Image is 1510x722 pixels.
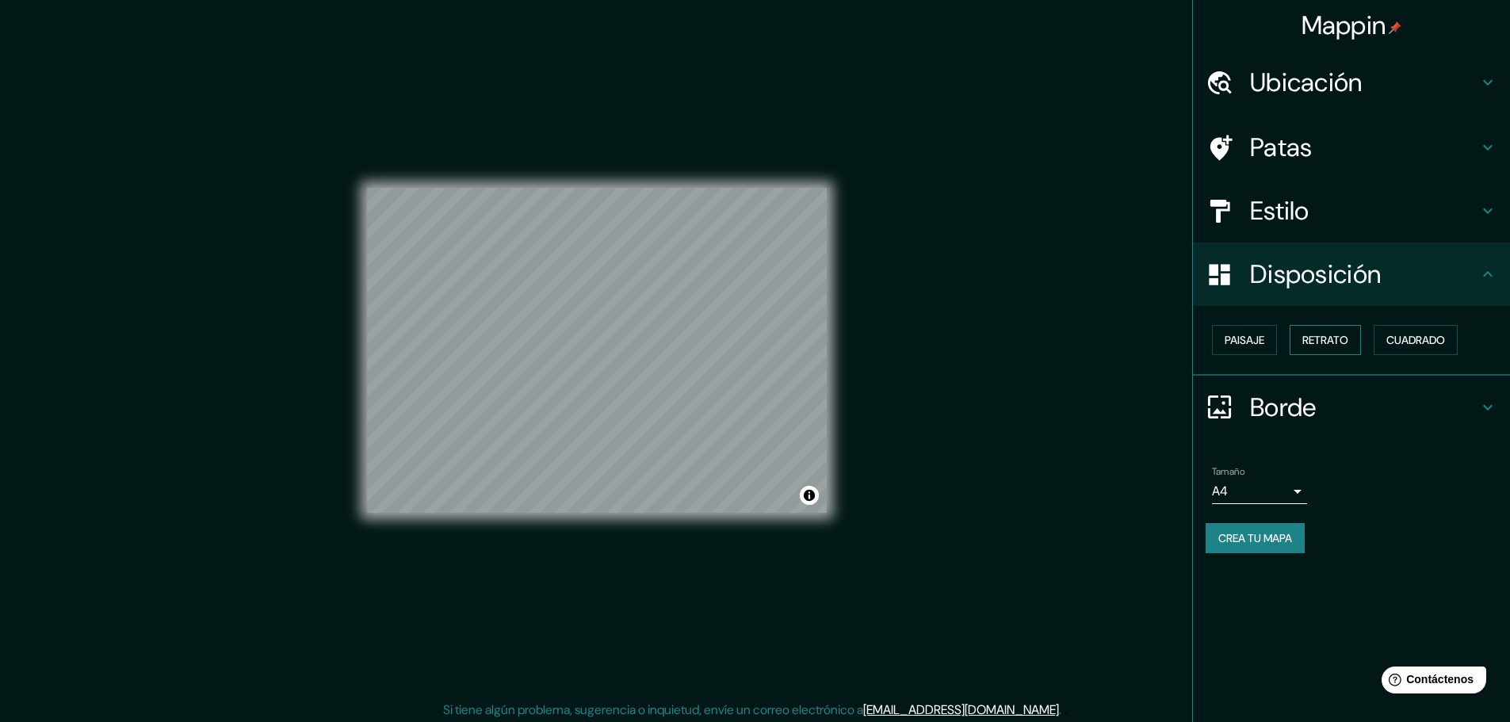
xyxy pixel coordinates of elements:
div: Disposición [1193,243,1510,306]
font: Cuadrado [1386,333,1445,347]
font: . [1059,701,1061,718]
div: Ubicación [1193,51,1510,114]
button: Retrato [1290,325,1361,355]
font: Disposición [1250,258,1381,291]
div: Estilo [1193,179,1510,243]
canvas: Mapa [367,188,827,513]
font: Patas [1250,131,1313,164]
font: Borde [1250,391,1317,424]
font: Mappin [1302,9,1386,42]
a: [EMAIL_ADDRESS][DOMAIN_NAME] [863,701,1059,718]
font: . [1061,701,1064,718]
font: Retrato [1302,333,1348,347]
button: Crea tu mapa [1206,523,1305,553]
iframe: Lanzador de widgets de ayuda [1369,660,1493,705]
font: . [1064,701,1067,718]
font: Ubicación [1250,66,1363,99]
button: Paisaje [1212,325,1277,355]
button: Activar o desactivar atribución [800,486,819,505]
font: Crea tu mapa [1218,531,1292,545]
font: A4 [1212,483,1228,499]
font: Estilo [1250,194,1309,227]
font: Si tiene algún problema, sugerencia o inquietud, envíe un correo electrónico a [443,701,863,718]
font: Paisaje [1225,333,1264,347]
img: pin-icon.png [1389,21,1401,34]
div: Patas [1193,116,1510,179]
div: Borde [1193,376,1510,439]
div: A4 [1212,479,1307,504]
button: Cuadrado [1374,325,1458,355]
font: Tamaño [1212,465,1244,478]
